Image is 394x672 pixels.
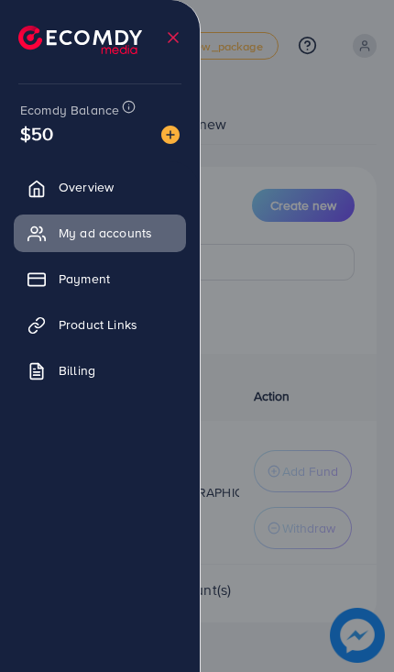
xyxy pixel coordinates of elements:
[59,270,110,288] span: Payment
[18,26,142,54] img: logo
[20,101,119,119] span: Ecomdy Balance
[59,224,152,242] span: My ad accounts
[14,352,186,389] a: Billing
[14,306,186,343] a: Product Links
[14,260,186,297] a: Payment
[14,169,186,205] a: Overview
[59,178,114,196] span: Overview
[59,361,95,380] span: Billing
[14,215,186,251] a: My ad accounts
[59,315,137,334] span: Product Links
[161,126,180,144] img: image
[20,120,53,147] span: $50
